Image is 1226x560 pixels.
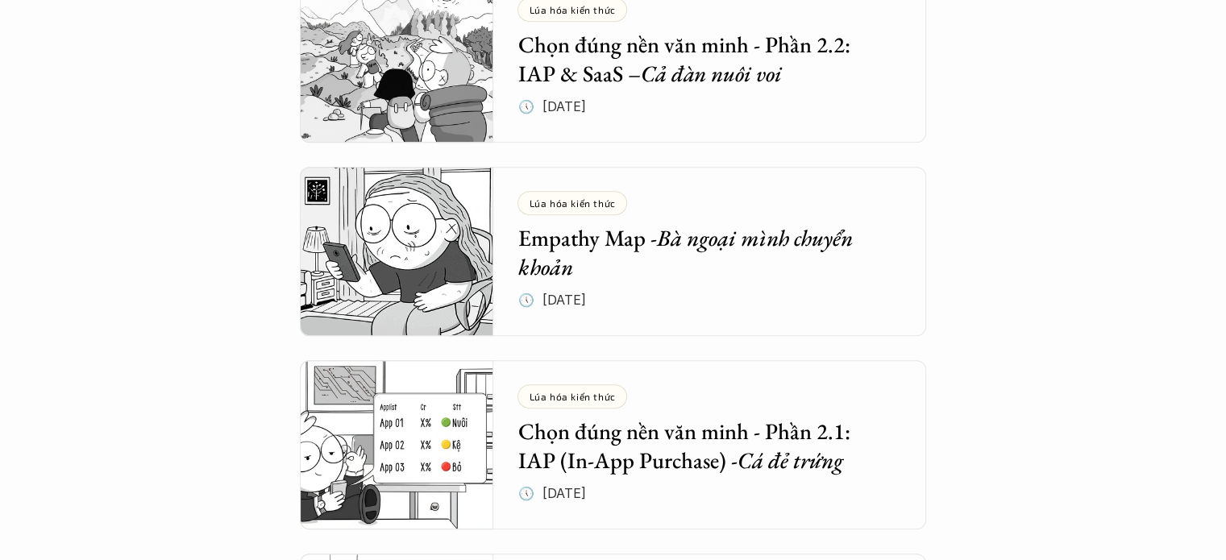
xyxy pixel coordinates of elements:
h5: Empathy Map - [517,223,878,282]
a: Lúa hóa kiến thứcChọn đúng nền văn minh - Phần 2.1: IAP (In-App Purchase) -Cá đẻ trứng🕔 [DATE] [300,360,926,529]
h5: Chọn đúng nền văn minh - Phần 2.1: IAP (In-App Purchase) - [517,417,878,475]
h5: Chọn đúng nền văn minh - Phần 2.2: IAP & SaaS – [517,30,878,89]
em: Cá đẻ trứng [737,446,842,475]
p: Lúa hóa kiến thức [529,4,615,15]
p: Lúa hóa kiến thức [529,197,615,209]
p: Lúa hóa kiến thức [529,391,615,402]
em: Cả đàn nuôi voi [640,59,781,88]
p: 🕔 [DATE] [517,288,585,312]
p: 🕔 [DATE] [517,481,585,505]
em: Bà ngoại mình chuyển khoản [517,223,857,281]
a: Lúa hóa kiến thứcEmpathy Map -Bà ngoại mình chuyển khoản🕔 [DATE] [300,167,926,336]
p: 🕔 [DATE] [517,94,585,118]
